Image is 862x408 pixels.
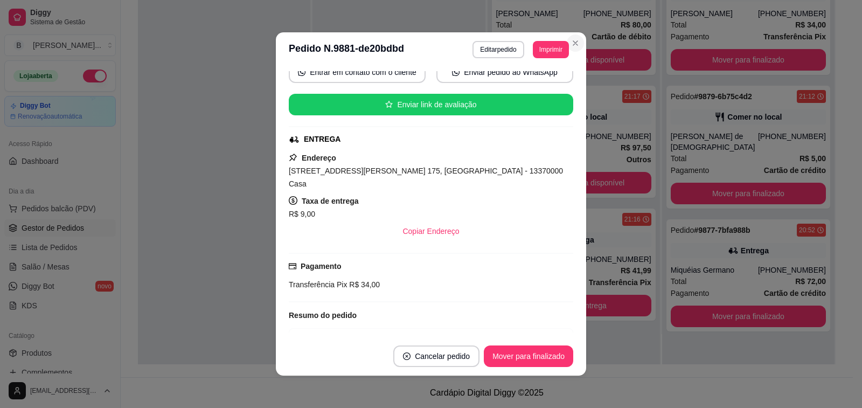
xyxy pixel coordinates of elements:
h3: Pedido N. 9881-de20bdbd [289,41,404,58]
strong: Taxa de entrega [302,197,359,205]
button: Copiar Endereço [394,220,468,242]
div: ENTREGA [304,134,340,145]
span: Transferência Pix [289,280,347,289]
button: starEnviar link de avaliação [289,94,573,115]
span: R$ 34,00 [347,280,380,289]
strong: Pagamento [301,262,341,271]
span: dollar [289,196,297,205]
span: pushpin [289,153,297,162]
span: star [385,101,393,108]
button: whats-appEnviar pedido ao WhatsApp [436,61,573,83]
strong: Resumo do pedido [289,311,357,320]
span: whats-app [452,68,460,76]
button: Imprimir [533,41,569,58]
button: Mover para finalizado [484,345,573,367]
span: [STREET_ADDRESS][PERSON_NAME] 175, [GEOGRAPHIC_DATA] - 13370000 Casa [289,167,563,188]
span: credit-card [289,262,296,270]
button: close-circleCancelar pedido [393,345,479,367]
span: close-circle [403,352,411,360]
button: Editarpedido [472,41,524,58]
span: R$ 9,00 [289,210,315,218]
button: whats-appEntrar em contato com o cliente [289,61,426,83]
button: Close [567,34,584,52]
strong: Endereço [302,154,336,162]
span: whats-app [298,68,305,76]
